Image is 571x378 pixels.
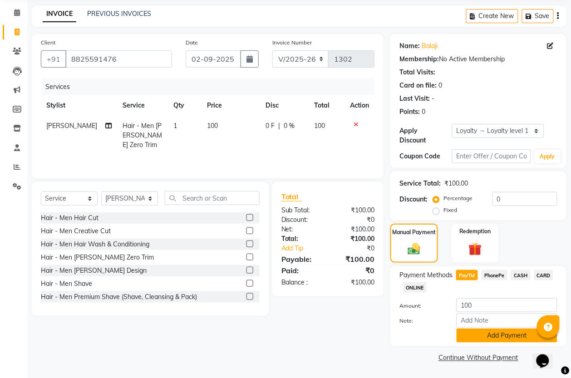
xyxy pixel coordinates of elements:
[43,6,76,22] a: INVOICE
[41,39,55,47] label: Client
[65,50,172,68] input: Search by Name/Mobile/Email/Code
[422,107,425,117] div: 0
[443,206,457,214] label: Fixed
[399,179,441,188] div: Service Total:
[202,95,260,116] th: Price
[165,191,260,205] input: Search or Scan
[399,68,435,77] div: Total Visits:
[393,302,450,310] label: Amount:
[533,342,562,369] iframe: chat widget
[393,317,450,325] label: Note:
[456,270,478,280] span: PayTM
[284,121,295,131] span: 0 %
[535,150,561,163] button: Apply
[42,79,381,95] div: Services
[452,149,531,163] input: Enter Offer / Coupon Code
[328,278,382,287] div: ₹100.00
[275,265,328,276] div: Paid:
[482,270,507,280] span: PhonePe
[328,234,382,244] div: ₹100.00
[399,195,428,204] div: Discount:
[41,50,66,68] button: +91
[281,192,302,201] span: Total
[522,9,554,23] button: Save
[117,95,168,116] th: Service
[464,241,486,258] img: _gift.svg
[457,298,557,312] input: Amount
[46,122,97,130] span: [PERSON_NAME]
[443,194,473,202] label: Percentage
[393,228,436,236] label: Manual Payment
[422,41,438,51] a: Balaji
[466,9,518,23] button: Create New
[41,279,92,289] div: Hair - Men Shave
[457,329,557,343] button: Add Payment
[41,253,154,262] div: Hair - Men [PERSON_NAME] Zero Trim
[328,254,382,265] div: ₹100.00
[328,215,382,225] div: ₹0
[399,41,420,51] div: Name:
[438,81,442,90] div: 0
[278,121,280,131] span: |
[404,242,424,256] img: _cash.svg
[399,54,557,64] div: No Active Membership
[123,122,162,149] span: Hair - Men [PERSON_NAME] Zero Trim
[328,206,382,215] div: ₹100.00
[207,122,218,130] span: 100
[345,95,374,116] th: Action
[444,179,468,188] div: ₹100.00
[275,278,328,287] div: Balance :
[337,244,381,253] div: ₹0
[173,122,177,130] span: 1
[457,314,557,328] input: Add Note
[41,213,98,223] div: Hair - Men Hair Cut
[403,282,427,293] span: ONLINE
[399,54,439,64] div: Membership:
[399,94,430,103] div: Last Visit:
[168,95,202,116] th: Qty
[275,206,328,215] div: Sub Total:
[260,95,309,116] th: Disc
[41,266,147,275] div: Hair - Men [PERSON_NAME] Design
[328,265,382,276] div: ₹0
[275,234,328,244] div: Total:
[328,225,382,234] div: ₹100.00
[275,254,328,265] div: Payable:
[186,39,198,47] label: Date
[41,226,111,236] div: Hair - Men Creative Cut
[399,270,453,280] span: Payment Methods
[534,270,554,280] span: CARD
[309,95,345,116] th: Total
[41,95,117,116] th: Stylist
[275,215,328,225] div: Discount:
[399,107,420,117] div: Points:
[399,126,452,145] div: Apply Discount
[511,270,531,280] span: CASH
[314,122,325,130] span: 100
[266,121,275,131] span: 0 F
[41,292,197,302] div: Hair - Men Premium Shave (Shave, Cleansing & Pack)
[399,152,452,161] div: Coupon Code
[272,39,312,47] label: Invoice Number
[399,81,437,90] div: Card on file:
[392,353,565,363] a: Continue Without Payment
[275,225,328,234] div: Net:
[432,94,434,103] div: -
[275,244,337,253] a: Add Tip
[87,10,151,18] a: PREVIOUS INVOICES
[41,240,149,249] div: Hair - Men Hair Wash & Conditioning
[459,227,491,236] label: Redemption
